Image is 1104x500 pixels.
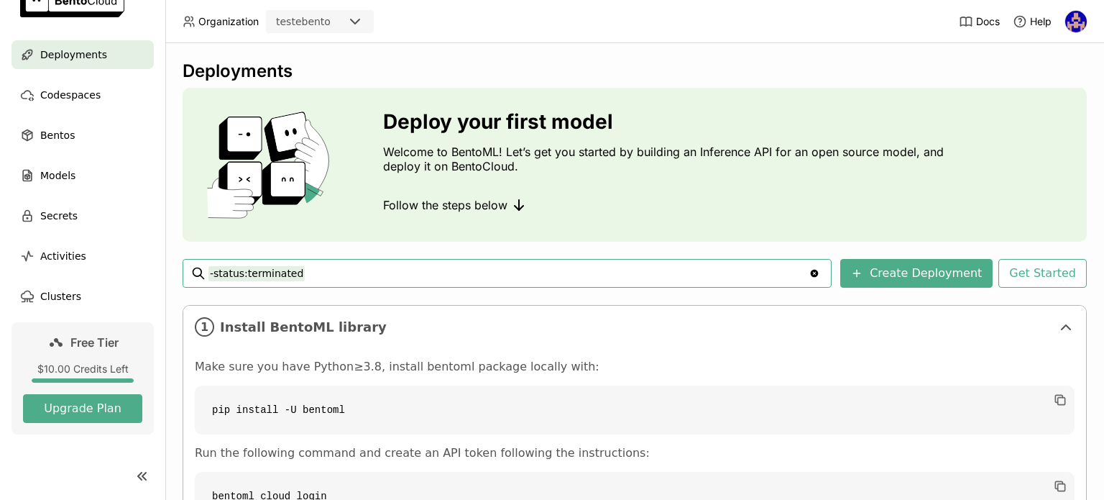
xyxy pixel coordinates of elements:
[195,386,1075,435] code: pip install -U bentoml
[40,86,101,104] span: Codespaces
[195,317,214,337] i: 1
[276,14,331,29] div: testebento
[194,111,349,219] img: cover onboarding
[840,259,993,288] button: Create Deployment
[332,15,333,29] input: Selected testebento.
[208,262,809,285] input: Search
[11,242,154,271] a: Activities
[40,207,78,224] span: Secrets
[1030,15,1052,28] span: Help
[809,268,820,279] svg: Clear value
[220,319,1052,335] span: Install BentoML library
[11,81,154,109] a: Codespaces
[998,259,1087,288] button: Get Started
[1013,14,1052,29] div: Help
[1065,11,1087,32] img: sidney santos
[383,110,951,133] h3: Deploy your first model
[11,121,154,150] a: Bentos
[959,14,1000,29] a: Docs
[383,145,951,173] p: Welcome to BentoML! Let’s get you started by building an Inference API for an open source model, ...
[11,322,154,435] a: Free Tier$10.00 Credits LeftUpgrade Plan
[40,46,107,63] span: Deployments
[11,161,154,190] a: Models
[195,360,1075,374] p: Make sure you have Python≥3.8, install bentoml package locally with:
[11,40,154,69] a: Deployments
[11,282,154,311] a: Clusters
[40,167,75,184] span: Models
[195,446,1075,460] p: Run the following command and create an API token following the instructions:
[40,127,75,144] span: Bentos
[183,306,1086,348] div: 1Install BentoML library
[40,288,81,305] span: Clusters
[183,60,1087,82] div: Deployments
[198,15,259,28] span: Organization
[23,363,142,376] div: $10.00 Credits Left
[11,201,154,230] a: Secrets
[23,394,142,423] button: Upgrade Plan
[383,198,507,212] span: Follow the steps below
[40,247,86,265] span: Activities
[976,15,1000,28] span: Docs
[70,335,119,350] span: Free Tier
